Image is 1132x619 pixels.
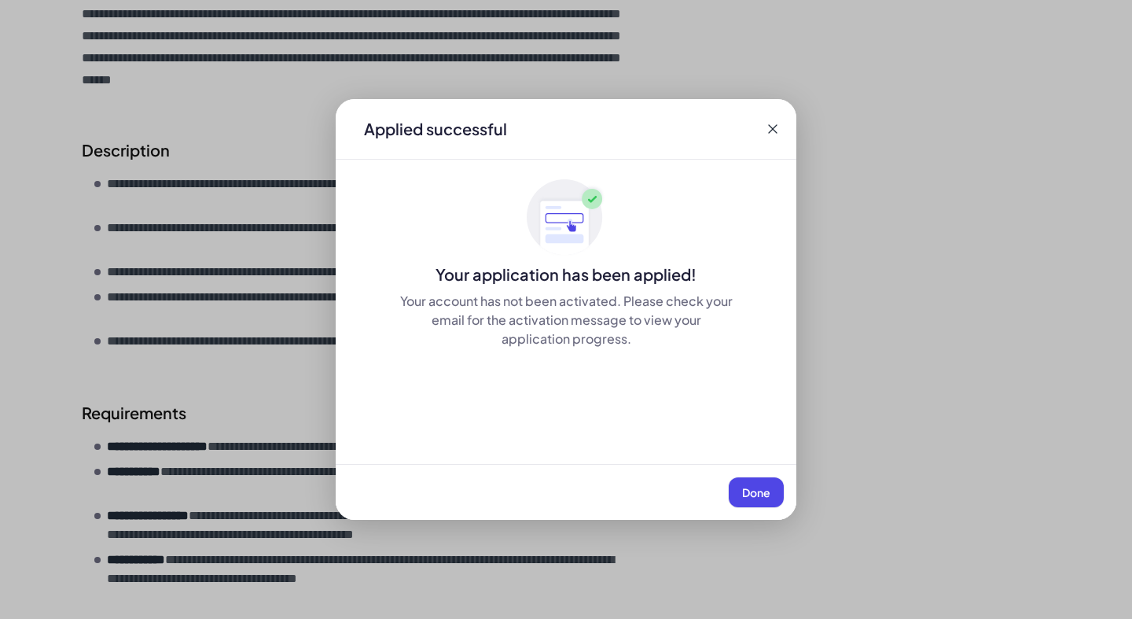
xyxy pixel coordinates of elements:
[729,477,784,507] button: Done
[364,118,507,140] div: Applied successful
[742,485,770,499] span: Done
[399,292,733,348] div: Your account has not been activated. Please check your email for the activation message to view y...
[527,179,605,257] img: ApplyedMaskGroup3.svg
[336,263,796,286] div: Your application has been applied!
